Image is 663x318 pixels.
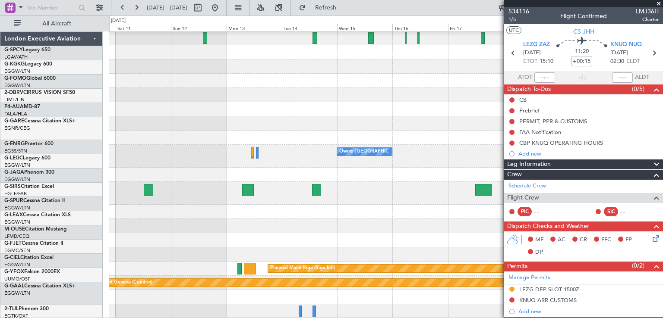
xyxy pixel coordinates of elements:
[4,90,23,95] span: 2-DBRV
[518,207,532,216] div: PIC
[4,190,27,197] a: EGLF/FAB
[4,118,76,124] a: G-GARECessna Citation XLS+
[4,125,30,131] a: EGNR/CEG
[518,150,659,157] div: Add new
[4,111,27,117] a: FALA/HLA
[4,184,54,189] a: G-SIRSCitation Excel
[4,290,30,296] a: EGGW/LTN
[4,82,30,89] a: EGGW/LTN
[4,255,54,260] a: G-CIELCitation Excel
[573,27,594,36] span: CS-JHH
[4,212,71,218] a: G-LEAXCessna Citation XLS
[635,73,649,82] span: ALDT
[534,72,555,83] input: --:--
[4,97,25,103] a: LIML/LIN
[4,247,30,254] a: EGMC/SEN
[620,208,640,215] div: - -
[4,162,30,168] a: EGGW/LTN
[4,269,60,274] a: G-YFOXFalcon 2000EX
[26,1,76,14] input: Trip Number
[295,1,347,15] button: Refresh
[560,12,607,21] div: Flight Confirmed
[558,236,565,244] span: AC
[4,148,27,154] a: EGSS/STN
[4,141,25,147] span: G-ENRG
[4,62,52,67] a: G-KGKGLegacy 600
[4,76,56,81] a: G-FOMOGlobal 6000
[626,57,640,66] span: ELDT
[632,261,644,270] span: (0/2)
[4,306,19,312] span: 2-TIJL
[508,16,529,23] span: 1/5
[116,24,171,31] div: Sat 11
[4,198,23,203] span: G-SPUR
[519,296,577,304] div: KNUQ ARR CUSTOMS
[4,284,24,289] span: G-GAAL
[507,262,527,271] span: Permits
[337,24,392,31] div: Wed 15
[4,255,20,260] span: G-CIEL
[4,68,30,75] a: EGGW/LTN
[4,156,23,161] span: G-LEGC
[506,26,521,34] button: UTC
[507,221,589,231] span: Dispatch Checks and Weather
[503,24,559,31] div: Sat 18
[4,227,67,232] a: M-OUSECitation Mustang
[4,156,51,161] a: G-LEGCLegacy 600
[4,241,63,246] a: G-FJETCessna Citation II
[4,276,30,282] a: UUMO/OSF
[4,269,24,274] span: G-YFOX
[22,21,91,27] span: All Aircraft
[4,184,21,189] span: G-SIRS
[4,141,54,147] a: G-ENRGPraetor 600
[518,308,659,315] div: Add new
[4,227,25,232] span: M-OUSE
[523,41,550,49] span: LEZG ZAZ
[4,205,30,211] a: EGGW/LTN
[4,47,51,53] a: G-SPCYLegacy 650
[4,104,24,109] span: P4-AUA
[4,62,25,67] span: G-KGKG
[508,7,529,16] span: 534116
[4,176,30,183] a: EGGW/LTN
[4,76,26,81] span: G-FOMO
[636,7,659,16] span: LMJ36H
[171,24,226,31] div: Sun 12
[535,248,543,257] span: DP
[519,118,587,125] div: PERMIT, PPR & CUSTOMS
[9,17,94,31] button: All Aircraft
[610,49,628,57] span: [DATE]
[111,17,126,25] div: [DATE]
[518,73,532,82] span: ATOT
[392,24,448,31] div: Thu 16
[604,207,618,216] div: SIC
[4,170,54,175] a: G-JAGAPhenom 300
[632,84,644,94] span: (0/5)
[580,236,587,244] span: CR
[4,233,29,240] a: LFMD/CEQ
[610,41,642,49] span: KNUQ NUQ
[308,5,344,11] span: Refresh
[4,212,23,218] span: G-LEAX
[519,96,527,103] div: CB
[4,284,76,289] a: G-GAALCessna Citation XLS+
[508,274,550,282] a: Manage Permits
[508,182,546,190] a: Schedule Crew
[507,170,522,180] span: Crew
[4,198,65,203] a: G-SPURCessna Citation II
[523,49,541,57] span: [DATE]
[534,208,553,215] div: - -
[507,84,551,94] span: Dispatch To-Dos
[523,57,537,66] span: ETOT
[519,139,603,147] div: CBP KNUQ OPERATING HOURS
[339,145,458,158] div: Owner [GEOGRAPHIC_DATA] ([GEOGRAPHIC_DATA])
[507,193,539,203] span: Flight Crew
[601,236,611,244] span: FFC
[4,306,49,312] a: 2-TIJLPhenom 300
[4,90,75,95] a: 2-DBRVCIRRUS VISION SF50
[4,170,24,175] span: G-JAGA
[4,219,30,225] a: EGGW/LTN
[4,118,24,124] span: G-GARE
[4,47,23,53] span: G-SPCY
[507,159,551,169] span: Leg Information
